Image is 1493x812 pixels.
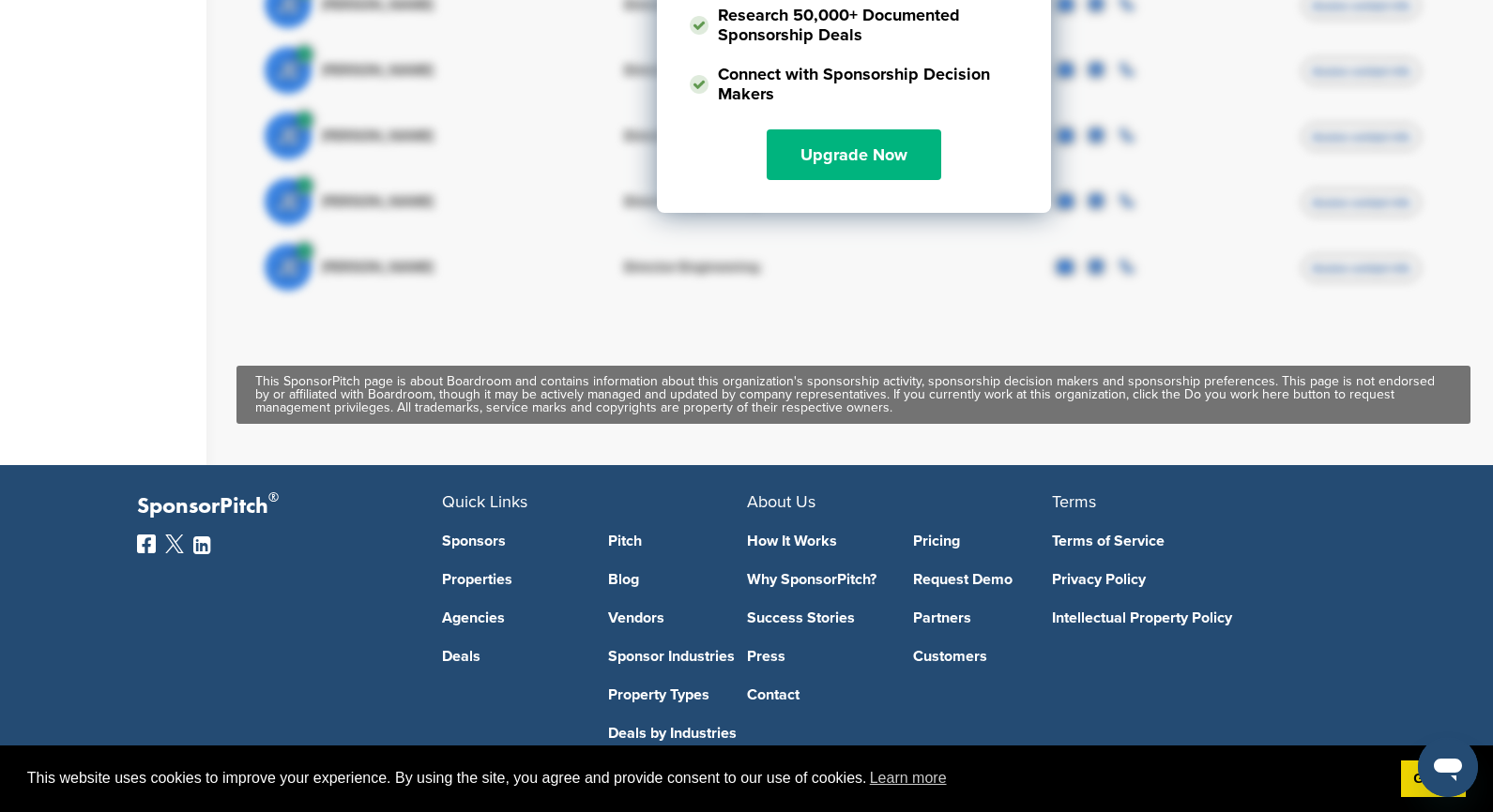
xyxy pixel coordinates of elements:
[690,58,1018,111] li: Connect with Sponsorship Decision Makers
[913,610,1052,625] a: Partners
[321,194,434,209] span: [PERSON_NAME]
[608,610,747,625] a: Vendors
[623,260,905,275] div: Director Engineering
[608,534,747,549] a: Pitch
[608,687,747,702] a: Property Types
[623,194,905,209] div: Director Engineering
[1418,737,1478,797] iframe: Button to launch messaging window
[1052,534,1329,549] a: Terms of Service
[265,178,312,225] span: JE
[913,534,1052,549] a: Pricing
[747,687,886,702] a: Contact
[623,128,905,143] div: Director Engineering
[321,260,434,275] span: [PERSON_NAME]
[442,649,581,664] a: Deals
[608,572,747,587] a: Blog
[265,113,312,159] span: JE
[747,572,886,587] a: Why SponsorPitch?
[767,129,941,180] a: Upgrade Now
[747,649,886,664] a: Press
[1052,610,1329,625] a: Intellectual Property Policy
[1302,188,1421,217] span: Access contact info
[255,375,1452,414] div: This SponsorPitch page is about Boardroom and contains information about this organization's spon...
[1302,123,1421,151] span: Access contact info
[265,169,1442,234] a: JE [PERSON_NAME] Director Engineering Access contact info
[27,764,1386,792] span: This website uses cookies to improve your experience. By using the site, you agree and provide co...
[1052,572,1329,587] a: Privacy Policy
[265,234,1442,300] a: JE [PERSON_NAME] Director Engineering Access contact info
[608,649,747,664] a: Sponsor Industries
[913,572,1052,587] a: Request Demo
[747,491,815,512] span: About Us
[321,128,434,143] span: [PERSON_NAME]
[442,491,527,512] span: Quick Links
[442,572,581,587] a: Properties
[1401,760,1466,798] a: dismiss cookie message
[137,493,442,520] p: SponsorPitch
[608,726,747,741] a: Deals by Industries
[265,103,1442,169] a: JE [PERSON_NAME] Director Engineering Access contact info
[137,534,156,553] img: Facebook
[867,764,950,792] a: learn more about cookies
[442,534,581,549] a: Sponsors
[165,534,184,553] img: Twitter
[265,244,312,291] span: JE
[442,610,581,625] a: Agencies
[747,534,886,549] a: How It Works
[1052,491,1096,512] span: Terms
[1302,254,1421,282] span: Access contact info
[747,610,886,625] a: Success Stories
[913,649,1052,664] a: Customers
[268,486,279,509] span: ®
